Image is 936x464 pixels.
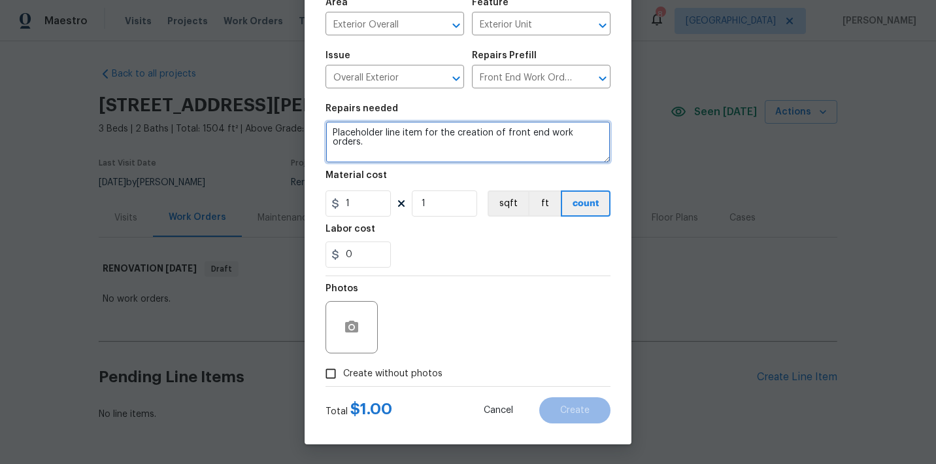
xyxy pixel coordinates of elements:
div: Total [326,402,392,418]
button: Create [539,397,610,423]
span: Cancel [484,406,513,416]
h5: Issue [326,51,350,60]
h5: Photos [326,284,358,293]
h5: Labor cost [326,224,375,234]
button: sqft [488,190,528,217]
span: Create [560,406,590,416]
span: $ 1.00 [350,401,392,417]
button: Open [593,69,612,88]
button: ft [528,190,561,217]
h5: Repairs Prefill [472,51,537,60]
button: Open [593,16,612,35]
button: Cancel [463,397,534,423]
h5: Material cost [326,171,387,180]
button: Open [447,69,465,88]
h5: Repairs needed [326,104,398,113]
textarea: Placeholder line item for the creation of front end work orders. [326,121,610,163]
button: Open [447,16,465,35]
button: count [561,190,610,217]
span: Create without photos [343,367,443,381]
